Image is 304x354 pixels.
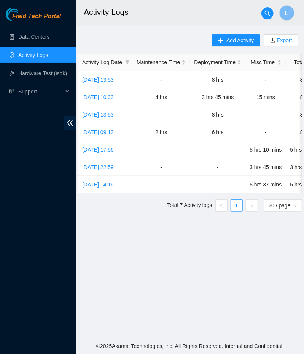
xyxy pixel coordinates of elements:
td: 5 hrs 37 mins [245,176,286,193]
a: Hardware Test (isok) [18,70,67,76]
span: Activity Log Date [82,58,122,66]
a: [DATE] 22:59 [82,164,114,170]
button: downloadExport [264,34,298,46]
span: right [250,204,254,208]
span: left [219,204,224,208]
td: 6 hrs [190,123,245,141]
div: Page Size [264,199,302,212]
td: 3 hrs 45 mins [245,158,286,176]
span: E [285,8,289,18]
li: Previous Page [215,199,228,212]
td: - [132,176,190,193]
a: [DATE] 17:56 [82,147,114,153]
td: 3 hrs 45 mins [190,88,245,106]
li: Total 7 Activity logs [167,199,212,212]
td: 15 mins [245,88,286,106]
span: Add Activity [226,36,254,44]
td: - [190,158,245,176]
a: [DATE] 10:33 [82,94,114,100]
img: Akamai Technologies [6,8,38,21]
a: [DATE] 13:53 [82,77,114,83]
span: Field Tech Portal [12,13,61,20]
button: left [215,199,228,212]
td: - [245,71,286,88]
footer: © 2025 Akamai Technologies, Inc. All Rights Reserved. Internal and Confidential. [76,338,304,354]
span: 20 / page [269,200,298,211]
span: double-left [64,116,76,130]
td: - [245,106,286,123]
span: filter [125,60,130,65]
td: - [132,106,190,123]
span: filter [124,57,131,68]
span: download [270,38,275,44]
a: Data Centers [18,34,49,40]
button: search [261,7,274,19]
a: Export [275,37,292,43]
a: [DATE] 09:13 [82,129,114,135]
button: E [279,5,294,21]
button: right [246,199,258,212]
td: 8 hrs [190,106,245,123]
li: 1 [231,199,243,212]
td: - [245,123,286,141]
td: - [132,158,190,176]
span: Support [18,84,63,99]
li: Next Page [246,199,258,212]
td: 8 hrs [190,71,245,88]
td: - [132,71,190,88]
span: read [9,89,14,94]
span: search [262,10,273,16]
td: - [132,141,190,158]
span: plus [218,38,223,44]
a: Activity Logs [18,52,48,58]
td: 2 hrs [132,123,190,141]
a: [DATE] 14:16 [82,182,114,188]
a: Akamai TechnologiesField Tech Portal [6,14,61,24]
td: - [190,176,245,193]
td: 4 hrs [132,88,190,106]
td: 5 hrs 10 mins [245,141,286,158]
td: - [190,141,245,158]
a: [DATE] 13:53 [82,112,114,118]
button: plusAdd Activity [212,34,260,46]
a: 1 [231,200,242,211]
